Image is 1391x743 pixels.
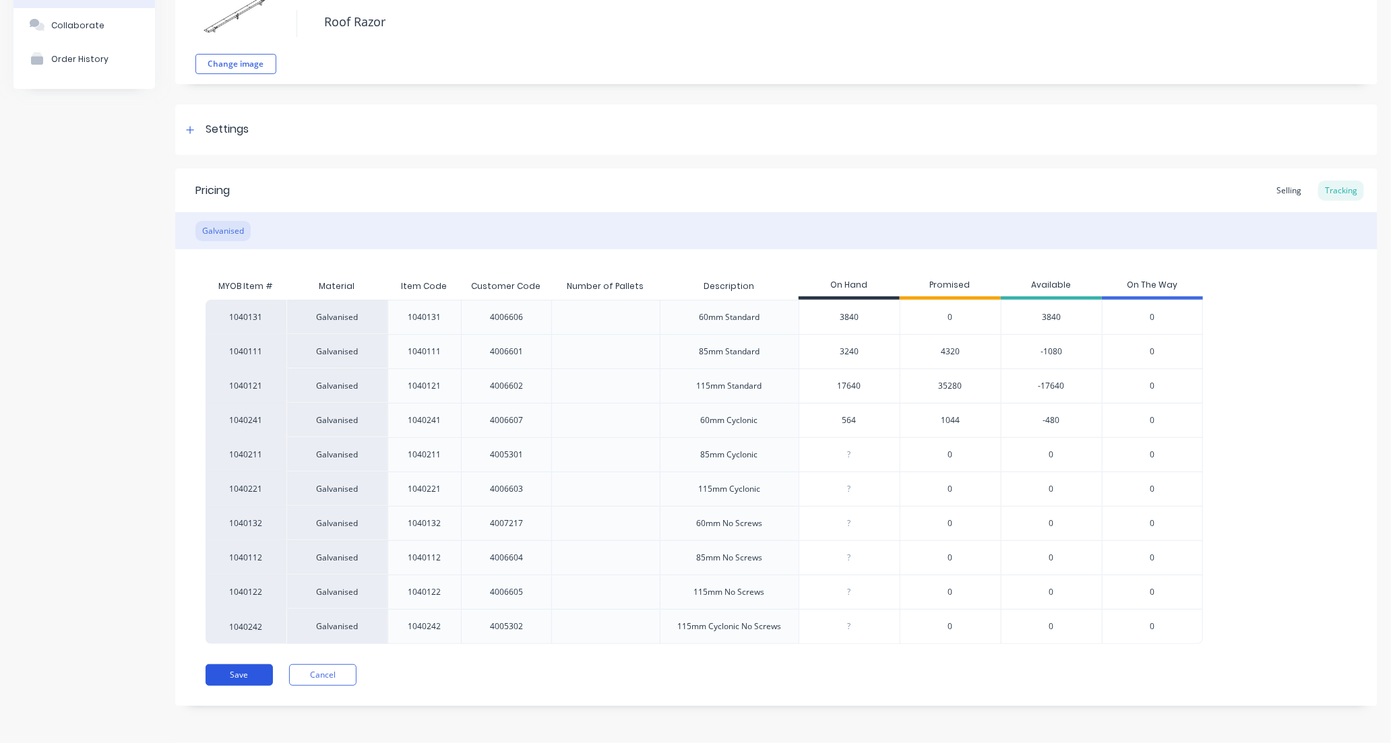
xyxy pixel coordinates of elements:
span: 0 [948,449,953,461]
button: Collaborate [13,8,155,42]
div: 3840 [1001,300,1102,334]
div: Promised [900,273,1001,300]
span: 0 [1150,586,1154,598]
span: 0 [1150,346,1154,358]
div: ? [799,507,900,540]
div: Galvanised [195,221,251,241]
div: 1040242 [408,620,441,633]
div: 115mm Standard [697,380,762,392]
div: 115mm No Screws [694,586,765,598]
div: 4006605 [490,586,523,598]
div: 0 [1001,540,1102,575]
span: 0 [948,620,953,633]
span: 0 [948,517,953,529]
div: 0 [1001,472,1102,506]
span: 0 [948,552,953,564]
span: 0 [1150,311,1154,323]
div: 1040211 [408,449,441,461]
div: ? [799,610,900,643]
span: 0 [1150,517,1154,529]
span: 0 [948,586,953,598]
button: Save [206,664,273,686]
div: Settings [206,121,249,138]
div: -480 [1001,403,1102,437]
div: Collaborate [51,20,104,30]
div: 0 [1001,575,1102,609]
div: Available [1001,273,1102,300]
div: 4005302 [490,620,523,633]
div: 4006602 [490,380,523,392]
div: 564 [799,403,900,437]
div: Number of Pallets [556,269,654,303]
div: Tracking [1318,181,1364,201]
button: Cancel [289,664,357,686]
div: 1040241 [206,403,286,437]
div: 115mm Cyclonic [698,483,760,495]
span: 0 [948,311,953,323]
span: 0 [1150,380,1154,392]
div: Galvanised [286,368,388,403]
span: 4320 [941,346,960,358]
div: On Hand [799,273,900,300]
div: 1040132 [408,517,441,529]
span: 0 [1150,483,1154,495]
div: 1040131 [408,311,441,323]
div: 115mm Cyclonic No Screws [677,620,781,633]
div: 4005301 [490,449,523,461]
div: 1040122 [206,575,286,609]
div: 1040242 [206,609,286,644]
span: 1044 [941,414,960,426]
div: Galvanised [286,437,388,472]
button: Change image [195,54,276,74]
textarea: Roof Razor [317,6,1247,38]
div: Customer Code [460,269,551,303]
div: 60mm No Screws [696,517,762,529]
div: Selling [1270,181,1308,201]
div: 4007217 [490,517,523,529]
div: 4006606 [490,311,523,323]
div: Galvanised [286,300,388,334]
div: ? [799,541,900,575]
div: 1040121 [206,368,286,403]
div: Galvanised [286,403,388,437]
div: Description [693,269,765,303]
div: 1040241 [408,414,441,426]
div: 1040132 [206,506,286,540]
div: Galvanised [286,472,388,506]
div: 4006601 [490,346,523,358]
div: 1040112 [408,552,441,564]
div: 1040211 [206,437,286,472]
span: 35280 [939,380,962,392]
div: Galvanised [286,506,388,540]
div: 1040112 [206,540,286,575]
div: Galvanised [286,609,388,644]
div: -1080 [1001,334,1102,368]
div: 17640 [799,369,900,403]
div: 4006607 [490,414,523,426]
div: Item Code [390,269,458,303]
div: 4006604 [490,552,523,564]
div: ? [799,438,900,472]
div: ? [799,575,900,609]
div: Galvanised [286,575,388,609]
div: -17640 [1001,368,1102,403]
div: MYOB Item # [206,273,286,300]
div: 0 [1001,437,1102,472]
span: 0 [1150,414,1154,426]
div: 1040221 [408,483,441,495]
div: 60mm Cyclonic [701,414,758,426]
div: 1040121 [408,380,441,392]
div: 85mm Standard [699,346,760,358]
div: 1040111 [408,346,441,358]
div: 1040131 [206,300,286,334]
div: ? [799,472,900,506]
div: 1040221 [206,472,286,506]
div: On The Way [1102,273,1203,300]
div: Galvanised [286,334,388,368]
div: 4006603 [490,483,523,495]
span: 0 [1150,620,1154,633]
div: 60mm Standard [699,311,760,323]
div: Galvanised [286,540,388,575]
div: 1040111 [206,334,286,368]
div: 3840 [799,300,900,334]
